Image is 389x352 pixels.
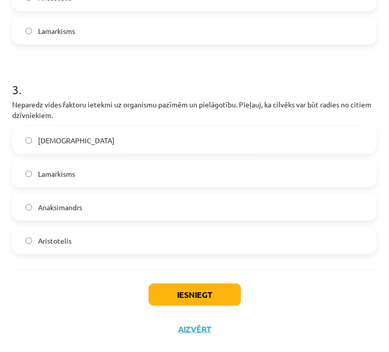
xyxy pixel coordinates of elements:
input: Lamarkisms [25,28,32,34]
button: Aizvērt [175,324,214,334]
span: Aristotelis [38,236,72,246]
span: Lamarkisms [38,26,75,36]
button: Iesniegt [149,284,241,306]
h1: 3 . [12,65,377,96]
span: [DEMOGRAPHIC_DATA] [38,135,115,146]
input: Aristotelis [25,238,32,244]
p: Neparedz vides faktoru ietekmi uz organismu pazīmēm un pielāgotību. Pieļauj, ka cilvēks var būt r... [12,99,377,121]
span: Lamarkisms [38,169,75,179]
input: Anaksimandrs [25,204,32,211]
input: [DEMOGRAPHIC_DATA] [25,137,32,144]
span: Anaksimandrs [38,202,82,213]
input: Lamarkisms [25,171,32,177]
